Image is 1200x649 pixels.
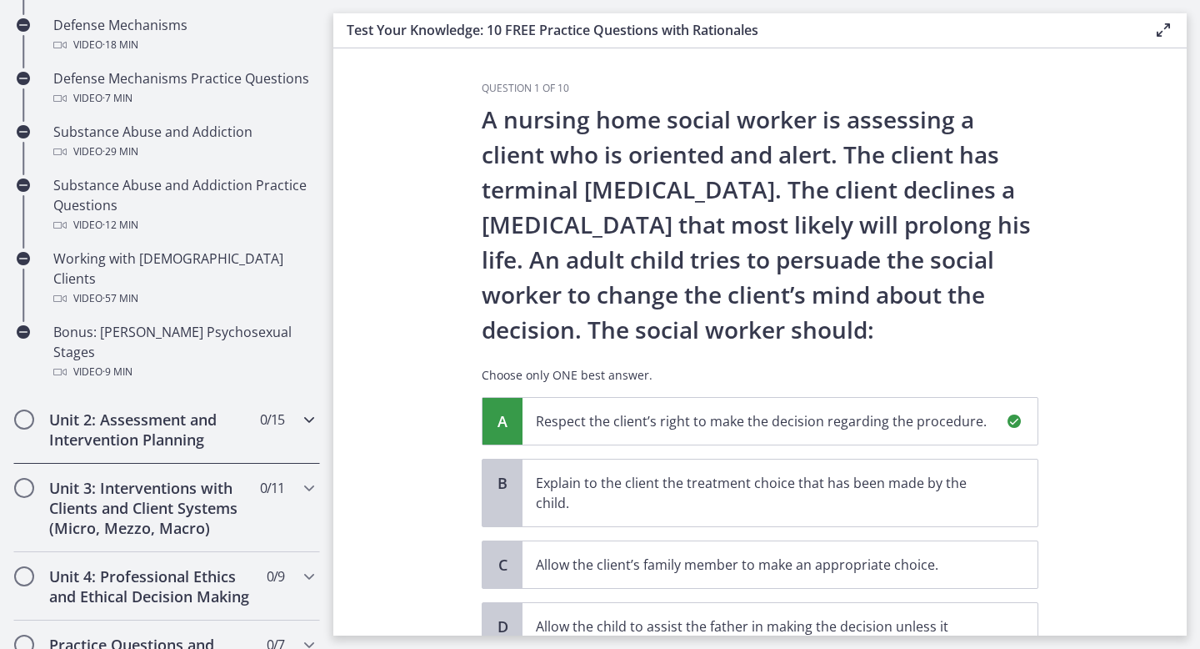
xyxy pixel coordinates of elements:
[53,88,313,108] div: Video
[492,473,512,493] span: B
[482,82,1038,95] h3: Question 1 of 10
[347,20,1127,40] h3: Test Your Knowledge: 10 FREE Practice Questions with Rationales
[492,616,512,636] span: D
[49,566,252,606] h2: Unit 4: Professional Ethics and Ethical Decision Making
[102,142,138,162] span: · 29 min
[49,410,252,450] h2: Unit 2: Assessment and Intervention Planning
[102,35,138,55] span: · 18 min
[53,68,313,108] div: Defense Mechanisms Practice Questions
[102,289,138,309] span: · 57 min
[260,410,284,430] span: 0 / 15
[53,35,313,55] div: Video
[482,367,1038,384] p: Choose only ONE best answer.
[53,15,313,55] div: Defense Mechanisms
[102,88,132,108] span: · 7 min
[53,289,313,309] div: Video
[536,473,991,513] p: Explain to the client the treatment choice that has been made by the child.
[53,249,313,309] div: Working with [DEMOGRAPHIC_DATA] Clients
[53,215,313,235] div: Video
[536,555,991,575] p: Allow the client’s family member to make an appropriate choice.
[53,122,313,162] div: Substance Abuse and Addiction
[53,362,313,382] div: Video
[267,566,284,586] span: 0 / 9
[492,555,512,575] span: C
[53,175,313,235] div: Substance Abuse and Addiction Practice Questions
[260,478,284,498] span: 0 / 11
[53,142,313,162] div: Video
[102,362,132,382] span: · 9 min
[102,215,138,235] span: · 12 min
[49,478,252,538] h2: Unit 3: Interventions with Clients and Client Systems (Micro, Mezzo, Macro)
[53,322,313,382] div: Bonus: [PERSON_NAME] Psychosexual Stages
[482,102,1038,347] p: A nursing home social worker is assessing a client who is oriented and alert. The client has term...
[492,411,512,431] span: A
[536,411,991,431] p: Respect the client’s right to make the decision regarding the procedure.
